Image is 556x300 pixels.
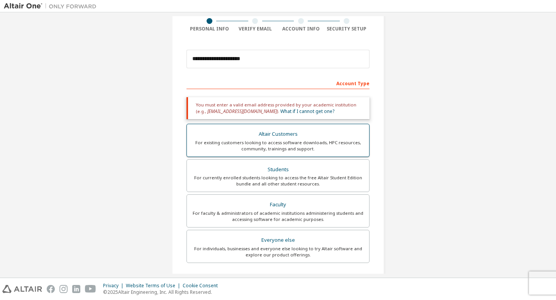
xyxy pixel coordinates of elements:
[192,246,364,258] div: For individuals, businesses and everyone else looking to try Altair software and explore our prod...
[192,129,364,140] div: Altair Customers
[192,199,364,210] div: Faculty
[192,175,364,187] div: For currently enrolled students looking to access the free Altair Student Edition bundle and all ...
[280,108,334,115] a: What if I cannot get one?
[103,283,126,289] div: Privacy
[126,283,183,289] div: Website Terms of Use
[47,285,55,293] img: facebook.svg
[59,285,68,293] img: instagram.svg
[192,210,364,222] div: For faculty & administrators of academic institutions administering students and accessing softwa...
[192,140,364,152] div: For existing customers looking to access software downloads, HPC resources, community, trainings ...
[4,2,100,10] img: Altair One
[192,164,364,175] div: Students
[192,235,364,246] div: Everyone else
[183,283,222,289] div: Cookie Consent
[186,77,370,89] div: Account Type
[2,285,42,293] img: altair_logo.svg
[324,26,370,32] div: Security Setup
[186,26,232,32] div: Personal Info
[207,108,277,115] span: [EMAIL_ADDRESS][DOMAIN_NAME]
[186,97,370,119] div: You must enter a valid email address provided by your academic institution (e.g., ).
[232,26,278,32] div: Verify Email
[85,285,96,293] img: youtube.svg
[72,285,80,293] img: linkedin.svg
[278,26,324,32] div: Account Info
[103,289,222,295] p: © 2025 Altair Engineering, Inc. All Rights Reserved.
